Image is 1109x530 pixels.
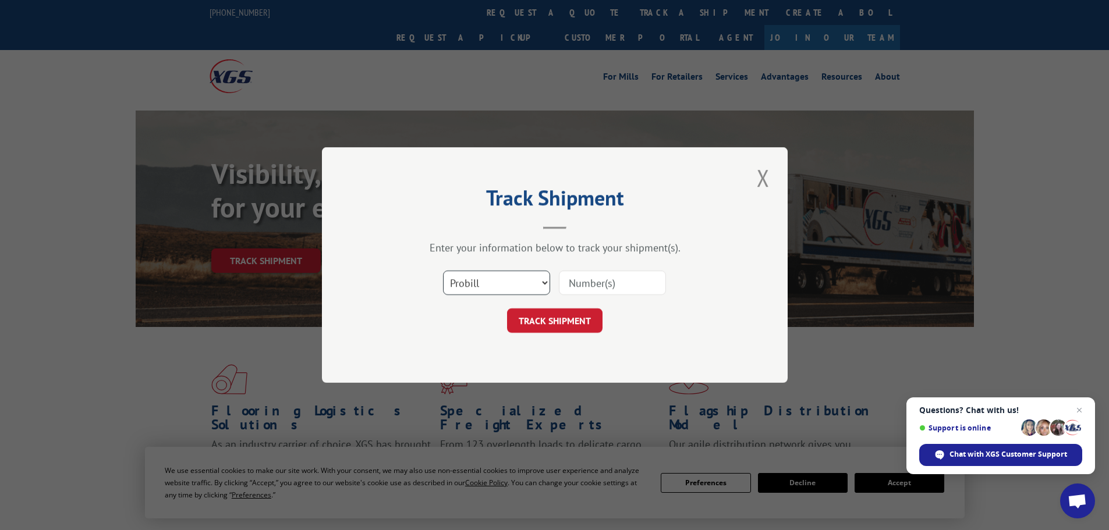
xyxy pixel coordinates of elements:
[919,405,1082,415] span: Questions? Chat with us!
[380,241,729,254] div: Enter your information below to track your shipment(s).
[1060,483,1095,518] a: Open chat
[380,190,729,212] h2: Track Shipment
[919,424,1017,432] span: Support is online
[949,449,1067,460] span: Chat with XGS Customer Support
[559,271,666,295] input: Number(s)
[919,444,1082,466] span: Chat with XGS Customer Support
[507,308,603,333] button: TRACK SHIPMENT
[753,162,773,194] button: Close modal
